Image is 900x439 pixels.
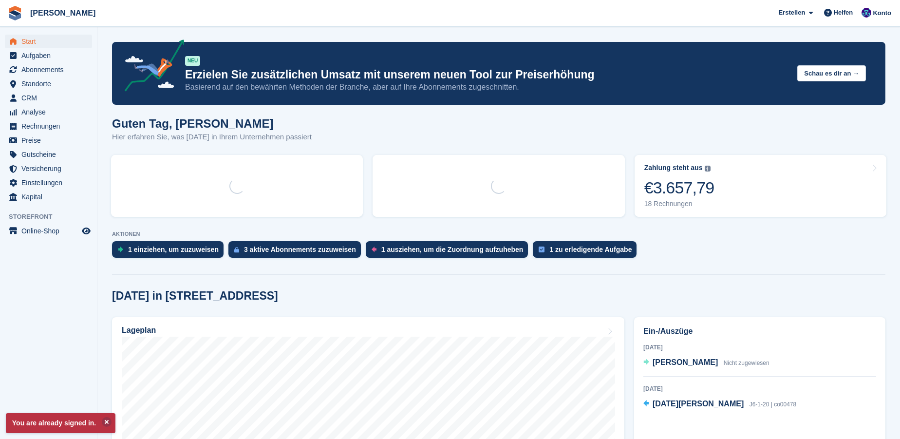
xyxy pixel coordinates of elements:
span: Versicherung [21,162,80,175]
span: [DATE][PERSON_NAME] [653,400,744,408]
a: 1 einziehen, um zuzuweisen [112,241,228,263]
p: AKTIONEN [112,231,885,237]
div: €3.657,79 [644,178,714,198]
p: You are already signed in. [6,413,115,433]
div: [DATE] [643,384,876,393]
div: 18 Rechnungen [644,200,714,208]
h2: Lageplan [122,326,156,335]
img: icon-info-grey-7440780725fd019a000dd9b08b2336e03edf1995a4989e88bcd33f0948082b44.svg [705,166,711,172]
h2: [DATE] in [STREET_ADDRESS] [112,289,278,303]
a: menu [5,105,92,119]
span: Online-Shop [21,224,80,238]
img: move_ins_to_allocate_icon-fdf77a2bb77ea45bf5b3d319d69a93e2d87916cf1d5bf7949dd705db3b84f3ca.svg [118,247,123,252]
span: J6-1-20 | co00478 [750,401,797,408]
div: [DATE] [643,343,876,352]
a: [PERSON_NAME] Nicht zugewiesen [643,357,769,369]
button: Schau es dir an → [797,65,866,81]
div: 3 aktive Abonnements zuzuweisen [244,246,356,253]
img: task-75834270c22a3079a89374b754ae025e5fb1db73e45f91037f5363f120a921f8.svg [539,247,544,252]
a: [DATE][PERSON_NAME] J6-1-20 | co00478 [643,398,796,411]
p: Basierend auf den bewährten Methoden der Branche, aber auf Ihre Abonnements zugeschnitten. [185,82,789,93]
h2: Ein-/Auszüge [643,325,876,337]
a: Vorschau-Shop [80,225,92,237]
a: menu [5,162,92,175]
div: NEU [185,56,200,66]
span: Einstellungen [21,176,80,190]
a: menu [5,49,92,62]
span: Standorte [21,77,80,91]
p: Hier erfahren Sie, was [DATE] in Ihrem Unternehmen passiert [112,132,312,143]
span: Gutscheine [21,148,80,161]
img: Thomas Lerch [862,8,871,18]
span: Start [21,35,80,48]
a: menu [5,119,92,133]
span: Helfen [834,8,853,18]
span: Storefront [9,212,97,222]
span: Kapital [21,190,80,204]
div: Zahlung steht aus [644,164,703,172]
a: menu [5,77,92,91]
span: Abonnements [21,63,80,76]
a: menu [5,190,92,204]
span: Erstellen [778,8,805,18]
a: menu [5,63,92,76]
a: [PERSON_NAME] [26,5,99,21]
span: Rechnungen [21,119,80,133]
img: move_outs_to_deallocate_icon-f764333ba52eb49d3ac5e1228854f67142a1ed5810a6f6cc68b1a99e826820c5.svg [372,247,376,252]
span: Nicht zugewiesen [724,360,769,366]
a: menu [5,148,92,161]
div: 1 einziehen, um zuzuweisen [128,246,219,253]
span: Aufgaben [21,49,80,62]
img: active_subscription_to_allocate_icon-d502201f5373d7db506a760aba3b589e785aa758c864c3986d89f69b8ff3... [234,247,239,253]
span: Preise [21,134,80,147]
span: [PERSON_NAME] [653,358,718,366]
img: price-adjustments-announcement-icon-8257ccfd72463d97f412b2fc003d46551f7dbcb40ab6d574587a9cd5c0d94... [116,39,185,95]
a: menu [5,176,92,190]
span: Analyse [21,105,80,119]
div: 1 zu erledigende Aufgabe [549,246,632,253]
a: Zahlung steht aus €3.657,79 18 Rechnungen [635,155,886,217]
a: menu [5,91,92,105]
a: 1 zu erledigende Aufgabe [533,241,641,263]
span: CRM [21,91,80,105]
div: 1 ausziehen, um die Zuordnung aufzuheben [381,246,524,253]
a: 3 aktive Abonnements zuzuweisen [228,241,366,263]
p: Erzielen Sie zusätzlichen Umsatz mit unserem neuen Tool zur Preiserhöhung [185,68,789,82]
h1: Guten Tag, [PERSON_NAME] [112,117,312,130]
span: Konto [873,8,891,18]
a: Speisekarte [5,224,92,238]
a: menu [5,35,92,48]
img: stora-icon-8386f47178a22dfd0bd8f6a31ec36ba5ce8667c1dd55bd0f319d3a0aa187defe.svg [8,6,22,20]
a: 1 ausziehen, um die Zuordnung aufzuheben [366,241,533,263]
a: menu [5,134,92,147]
